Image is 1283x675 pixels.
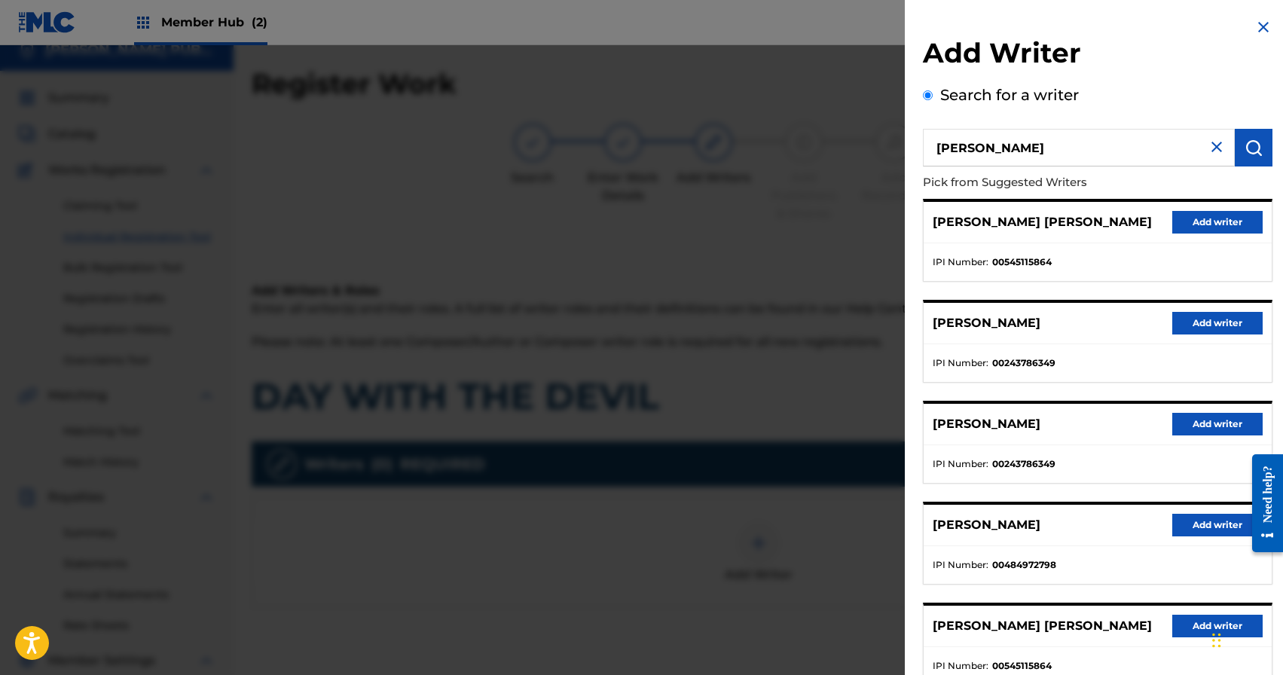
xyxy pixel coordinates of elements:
[992,558,1056,572] strong: 00484972798
[933,457,988,471] span: IPI Number :
[1208,138,1226,156] img: close
[992,356,1055,370] strong: 00243786349
[1172,413,1263,435] button: Add writer
[1172,514,1263,536] button: Add writer
[1172,312,1263,334] button: Add writer
[933,255,988,269] span: IPI Number :
[933,617,1152,635] p: [PERSON_NAME] [PERSON_NAME]
[923,36,1272,75] h2: Add Writer
[134,14,152,32] img: Top Rightsholders
[923,129,1235,166] input: Search writer's name or IPI Number
[1208,603,1283,675] iframe: Chat Widget
[933,314,1040,332] p: [PERSON_NAME]
[252,15,267,29] span: (2)
[933,516,1040,534] p: [PERSON_NAME]
[933,659,988,673] span: IPI Number :
[933,213,1152,231] p: [PERSON_NAME] [PERSON_NAME]
[1212,618,1221,663] div: Drag
[933,558,988,572] span: IPI Number :
[992,457,1055,471] strong: 00243786349
[1172,615,1263,637] button: Add writer
[923,166,1187,199] p: Pick from Suggested Writers
[1245,139,1263,157] img: Search Works
[1172,211,1263,234] button: Add writer
[940,86,1079,104] label: Search for a writer
[161,14,267,31] span: Member Hub
[1241,442,1283,564] iframe: Resource Center
[18,11,76,33] img: MLC Logo
[992,659,1052,673] strong: 00545115864
[933,356,988,370] span: IPI Number :
[992,255,1052,269] strong: 00545115864
[933,415,1040,433] p: [PERSON_NAME]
